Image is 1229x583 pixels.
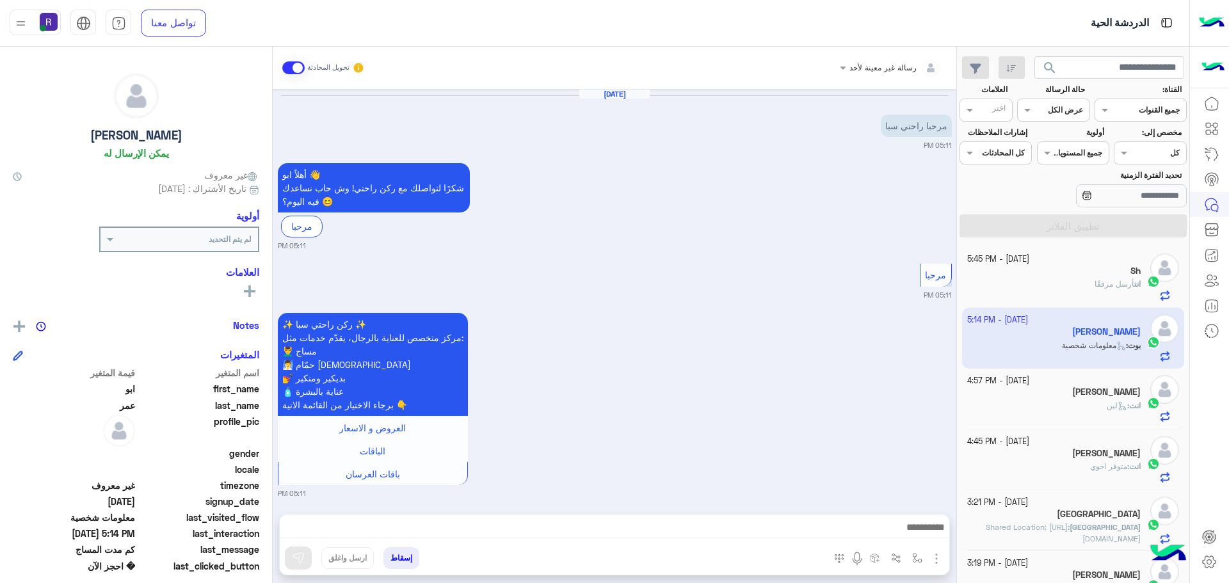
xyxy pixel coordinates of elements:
span: signup_date [138,495,260,508]
h5: Salman Ziauddin [1072,448,1141,459]
h5: Nader ALKENANI [1072,387,1141,397]
label: القناة: [1096,84,1182,95]
img: Trigger scenario [891,553,901,563]
span: معلومات شخصية [13,511,135,524]
span: 2025-10-02T14:11:31.569Z [13,495,135,508]
img: defaultAdmin.png [1150,375,1179,404]
b: : [1127,461,1141,471]
small: 05:11 PM [278,241,306,251]
span: رسالة غير معينة لأحد [849,63,917,72]
img: send attachment [929,551,944,566]
small: تحويل المحادثة [307,63,349,73]
img: defaultAdmin.png [115,74,158,118]
button: ارسل واغلق [321,547,374,569]
h5: Bakri Eltayb [1072,570,1141,580]
span: Shared Location: https://maps.google.com/maps?q=24.719930648804,46.794319152832 [986,522,1141,543]
span: لبن [1107,401,1127,410]
span: � احجز الآن [13,559,135,573]
img: defaultAdmin.png [1150,436,1179,465]
button: تطبيق الفلاتر [960,214,1187,237]
img: tab [76,16,91,31]
h5: [PERSON_NAME] [90,128,182,143]
button: create order [865,547,886,568]
b: لم يتم التحديد [209,234,252,244]
h6: المتغيرات [220,349,259,360]
span: انت [1129,461,1141,471]
button: إسقاط [383,547,419,569]
span: انت [1134,279,1141,289]
span: null [13,463,135,476]
small: [DATE] - 5:45 PM [967,253,1029,266]
small: 05:11 PM [924,140,952,150]
img: hulul-logo.png [1146,532,1191,577]
h5: Turki [1057,509,1141,520]
img: WhatsApp [1147,397,1160,410]
span: last_visited_flow [138,511,260,524]
span: null [13,447,135,460]
b: : [1068,522,1141,532]
b: : [1127,401,1141,410]
img: WhatsApp [1147,458,1160,470]
small: [DATE] - 3:21 PM [967,497,1028,509]
label: مخصص إلى: [1116,127,1182,138]
label: العلامات [961,84,1008,95]
h6: Notes [233,319,259,331]
span: last_interaction [138,527,260,540]
small: [DATE] - 3:19 PM [967,557,1028,570]
span: متوفر اخوي [1090,461,1127,471]
label: أولوية [1038,127,1104,138]
a: تواصل معنا [141,10,206,36]
h6: أولوية [236,210,259,221]
img: notes [36,321,46,331]
span: last_message [138,543,260,556]
span: العروض و الاسعار [339,422,406,433]
div: مرحبا [281,216,323,237]
label: تحديد الفترة الزمنية [1038,170,1182,181]
img: WhatsApp [1147,518,1160,531]
a: tab [106,10,131,36]
img: select flow [912,553,922,563]
label: إشارات الملاحظات [961,127,1027,138]
span: عمر [13,399,135,412]
img: send voice note [849,551,865,566]
span: last_name [138,399,260,412]
span: انت [1129,401,1141,410]
span: الباقات [360,445,385,456]
span: كم مدت المساج [13,543,135,556]
small: [DATE] - 4:57 PM [967,375,1029,387]
span: profile_pic [138,415,260,444]
span: غير معروف [204,168,259,182]
span: last_clicked_button [138,559,260,573]
span: غير معروف [13,479,135,492]
img: make a call [834,554,844,564]
p: 2/10/2025, 5:11 PM [881,115,952,137]
p: 2/10/2025, 5:11 PM [278,313,468,416]
span: قيمة المتغير [13,366,135,379]
img: profile [13,15,29,31]
span: مرحبا [925,269,946,280]
button: search [1034,56,1066,84]
img: userImage [40,13,58,31]
img: 322853014244696 [1201,56,1225,79]
h6: يمكن الإرسال له [104,147,169,159]
small: 05:11 PM [924,290,952,300]
img: send message [292,552,305,564]
span: gender [138,447,260,460]
h6: العلامات [13,266,259,278]
img: defaultAdmin.png [1150,253,1179,282]
span: تاريخ الأشتراك : [DATE] [158,182,246,195]
span: timezone [138,479,260,492]
p: 2/10/2025, 5:11 PM [278,163,470,212]
label: حالة الرسالة [1019,84,1085,95]
span: اسم المتغير [138,366,260,379]
img: tab [111,16,126,31]
span: ابو [13,382,135,395]
span: أرسل مرفقًا [1095,279,1134,289]
img: tab [1159,15,1175,31]
p: الدردشة الحية [1091,15,1149,32]
div: اختر [992,102,1008,117]
button: select flow [907,547,928,568]
h6: [DATE] [579,90,650,99]
span: locale [138,463,260,476]
img: add [13,321,25,332]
